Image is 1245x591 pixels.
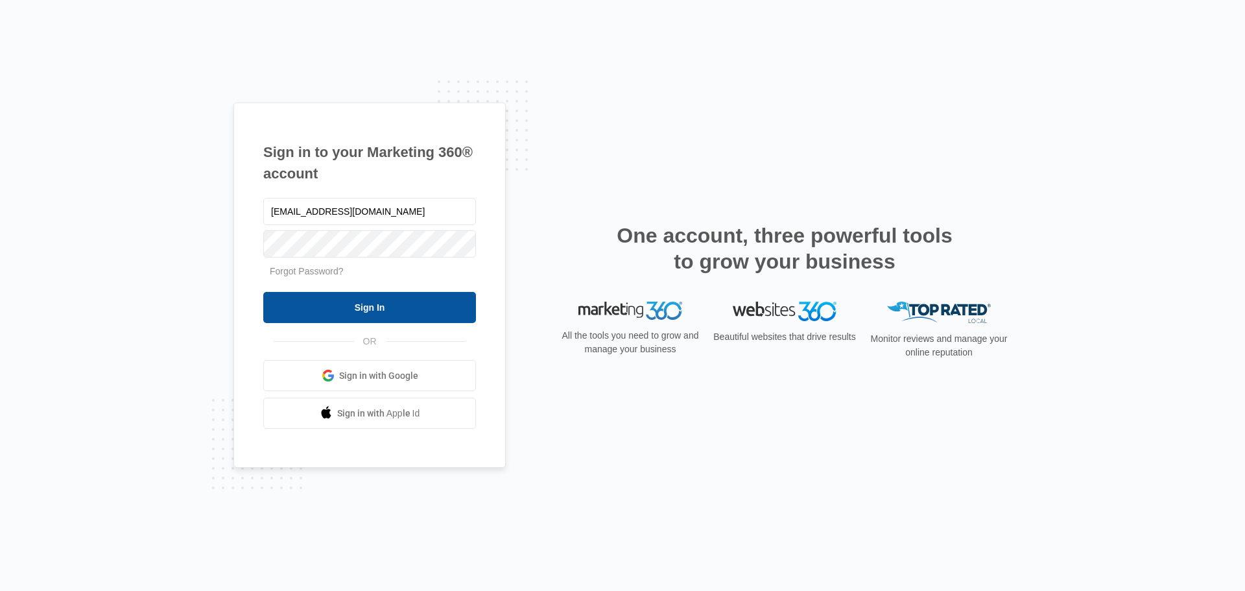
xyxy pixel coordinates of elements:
span: Sign in with Google [339,369,418,383]
input: Sign In [263,292,476,323]
h1: Sign in to your Marketing 360® account [263,141,476,184]
p: Monitor reviews and manage your online reputation [866,332,1012,359]
p: Beautiful websites that drive results [712,330,857,344]
a: Forgot Password? [270,266,344,276]
a: Sign in with Google [263,360,476,391]
h2: One account, three powerful tools to grow your business [613,223,956,274]
p: All the tools you need to grow and manage your business [558,329,703,356]
span: Sign in with Apple Id [337,407,420,420]
span: OR [354,335,386,348]
img: Marketing 360 [578,302,682,320]
img: Websites 360 [733,302,836,320]
a: Sign in with Apple Id [263,398,476,429]
input: Email [263,198,476,225]
img: Top Rated Local [887,302,991,323]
